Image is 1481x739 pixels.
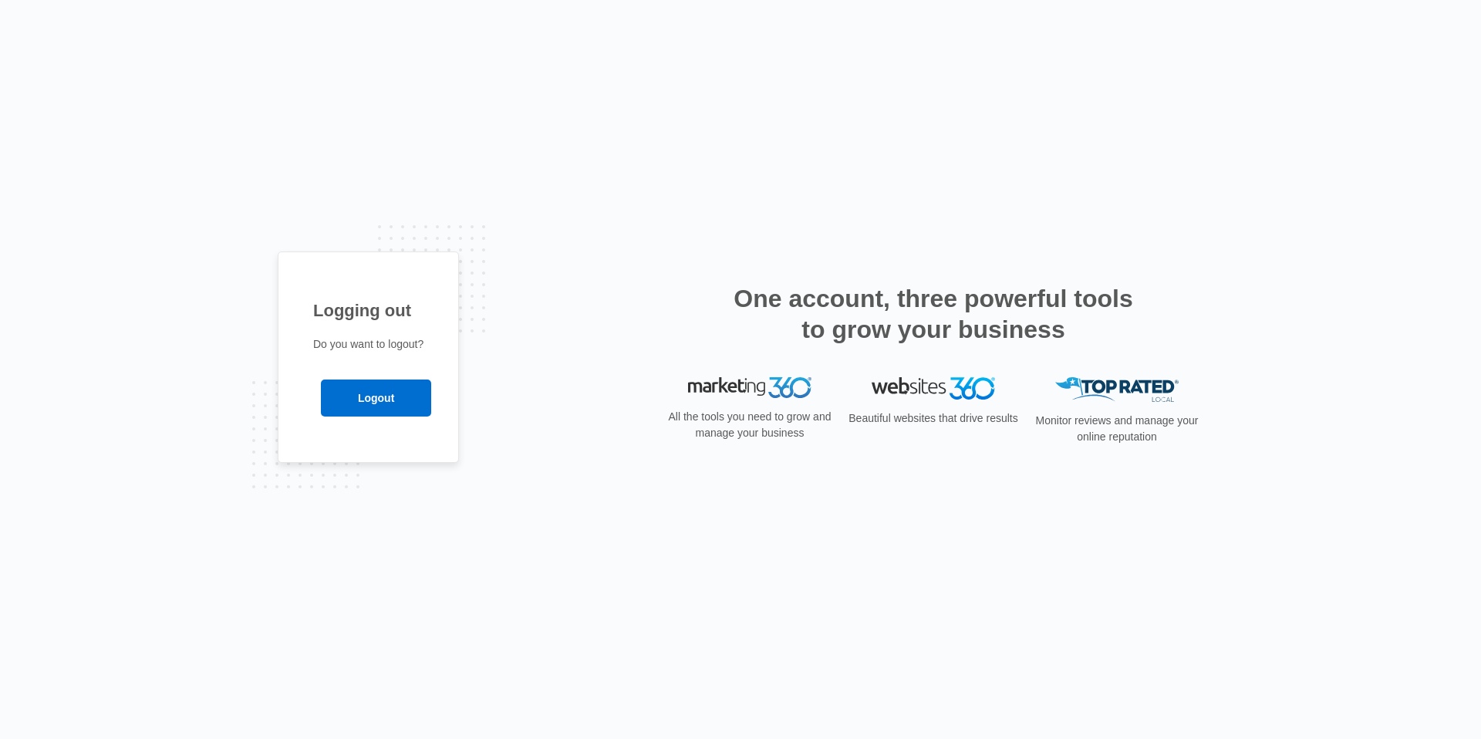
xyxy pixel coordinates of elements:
[1031,413,1203,445] p: Monitor reviews and manage your online reputation
[729,283,1138,345] h2: One account, three powerful tools to grow your business
[321,380,431,417] input: Logout
[663,409,836,441] p: All the tools you need to grow and manage your business
[872,377,995,400] img: Websites 360
[1055,377,1179,403] img: Top Rated Local
[688,377,811,399] img: Marketing 360
[313,336,423,353] p: Do you want to logout?
[313,298,423,323] h1: Logging out
[847,410,1020,427] p: Beautiful websites that drive results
